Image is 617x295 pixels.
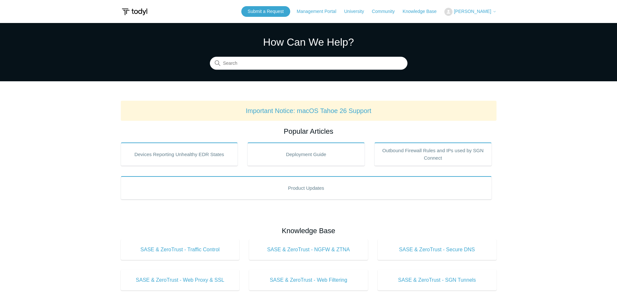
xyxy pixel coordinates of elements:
a: Community [372,8,401,15]
h1: How Can We Help? [210,34,407,50]
a: SASE & ZeroTrust - Web Filtering [249,270,368,290]
a: Product Updates [121,176,492,199]
span: SASE & ZeroTrust - NGFW & ZTNA [259,246,358,254]
a: SASE & ZeroTrust - Traffic Control [121,239,240,260]
a: Submit a Request [241,6,290,17]
span: SASE & ZeroTrust - Web Proxy & SSL [131,276,230,284]
a: SASE & ZeroTrust - Web Proxy & SSL [121,270,240,290]
a: University [344,8,370,15]
h2: Knowledge Base [121,225,497,236]
a: SASE & ZeroTrust - SGN Tunnels [378,270,497,290]
a: Important Notice: macOS Tahoe 26 Support [246,107,371,114]
a: Devices Reporting Unhealthy EDR States [121,142,238,166]
a: Deployment Guide [247,142,365,166]
span: [PERSON_NAME] [454,9,491,14]
span: SASE & ZeroTrust - Secure DNS [387,246,487,254]
span: SASE & ZeroTrust - SGN Tunnels [387,276,487,284]
a: Knowledge Base [403,8,443,15]
a: SASE & ZeroTrust - NGFW & ZTNA [249,239,368,260]
span: SASE & ZeroTrust - Web Filtering [259,276,358,284]
a: Outbound Firewall Rules and IPs used by SGN Connect [374,142,492,166]
input: Search [210,57,407,70]
h2: Popular Articles [121,126,497,137]
span: SASE & ZeroTrust - Traffic Control [131,246,230,254]
img: Todyl Support Center Help Center home page [121,6,148,18]
button: [PERSON_NAME] [444,8,496,16]
a: SASE & ZeroTrust - Secure DNS [378,239,497,260]
a: Management Portal [297,8,343,15]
